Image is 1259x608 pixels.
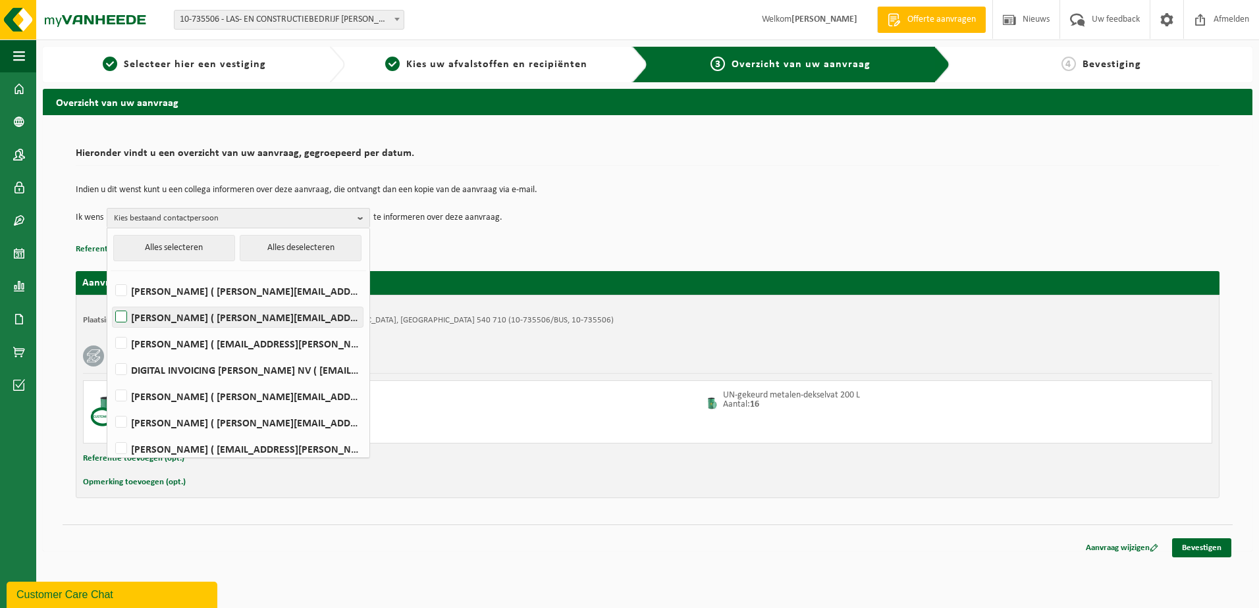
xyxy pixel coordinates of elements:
[103,57,117,71] span: 1
[113,281,363,301] label: [PERSON_NAME] ( [PERSON_NAME][EMAIL_ADDRESS][PERSON_NAME][DOMAIN_NAME] )
[76,186,1219,195] p: Indien u dit wenst kunt u een collega informeren over deze aanvraag, die ontvangt dan een kopie v...
[352,57,621,72] a: 2Kies uw afvalstoffen en recipiënten
[113,360,363,380] label: DIGITAL INVOICING [PERSON_NAME] NV ( [EMAIL_ADDRESS][PERSON_NAME][DOMAIN_NAME] )
[113,235,235,261] button: Alles selecteren
[791,14,857,24] strong: [PERSON_NAME]
[1172,538,1231,557] a: Bevestigen
[82,278,181,288] strong: Aanvraag voor [DATE]
[750,399,759,409] strong: 16
[113,307,363,327] label: [PERSON_NAME] ( [PERSON_NAME][EMAIL_ADDRESS][PERSON_NAME][DOMAIN_NAME] )
[174,10,404,30] span: 10-735506 - LAS- EN CONSTRUCTIEBEDRIJF IVENS - ANTWERPEN
[83,450,184,467] button: Referentie toevoegen (opt.)
[723,400,860,409] p: Aantal:
[732,59,871,70] span: Overzicht van uw aanvraag
[107,208,370,228] button: Kies bestaand contactpersoon
[240,235,362,261] button: Alles deselecteren
[710,57,725,71] span: 3
[1061,57,1076,71] span: 4
[877,7,986,33] a: Offerte aanvragen
[7,579,220,608] iframe: chat widget
[143,409,701,419] div: Ophalen (geen levering lege)
[113,439,363,459] label: [PERSON_NAME] ( [EMAIL_ADDRESS][PERSON_NAME][DOMAIN_NAME] )
[1076,538,1168,557] a: Aanvraag wijzigen
[90,388,130,427] img: PB-OT-0200-CU.png
[723,391,860,400] p: UN-gekeurd metalen-dekselvat 200 L
[904,13,979,26] span: Offerte aanvragen
[113,413,363,432] label: [PERSON_NAME] ( [PERSON_NAME][EMAIL_ADDRESS][PERSON_NAME][DOMAIN_NAME] )
[1083,59,1141,70] span: Bevestiging
[76,148,1219,166] h2: Hieronder vindt u een overzicht van uw aanvraag, gegroepeerd per datum.
[49,57,319,72] a: 1Selecteer hier een vestiging
[83,474,186,491] button: Opmerking toevoegen (opt.)
[113,334,363,353] label: [PERSON_NAME] ( [EMAIL_ADDRESS][PERSON_NAME][DOMAIN_NAME] )
[76,241,177,258] button: Referentie toevoegen (opt.)
[704,394,720,410] img: 01-000241
[143,426,701,436] div: Aantal: 12
[174,11,404,29] span: 10-735506 - LAS- EN CONSTRUCTIEBEDRIJF IVENS - ANTWERPEN
[76,208,103,228] p: Ik wens
[83,316,140,324] strong: Plaatsingsadres:
[153,315,614,326] td: LAS- EN CONSTRUCTIEBEDRIJF [PERSON_NAME], [GEOGRAPHIC_DATA], [GEOGRAPHIC_DATA] 540 710 (10-735506...
[406,59,587,70] span: Kies uw afvalstoffen en recipiënten
[373,208,502,228] p: te informeren over deze aanvraag.
[113,386,363,406] label: [PERSON_NAME] ( [PERSON_NAME][EMAIL_ADDRESS][PERSON_NAME][DOMAIN_NAME] )
[43,89,1252,114] h2: Overzicht van uw aanvraag
[385,57,400,71] span: 2
[124,59,266,70] span: Selecteer hier een vestiging
[114,209,352,228] span: Kies bestaand contactpersoon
